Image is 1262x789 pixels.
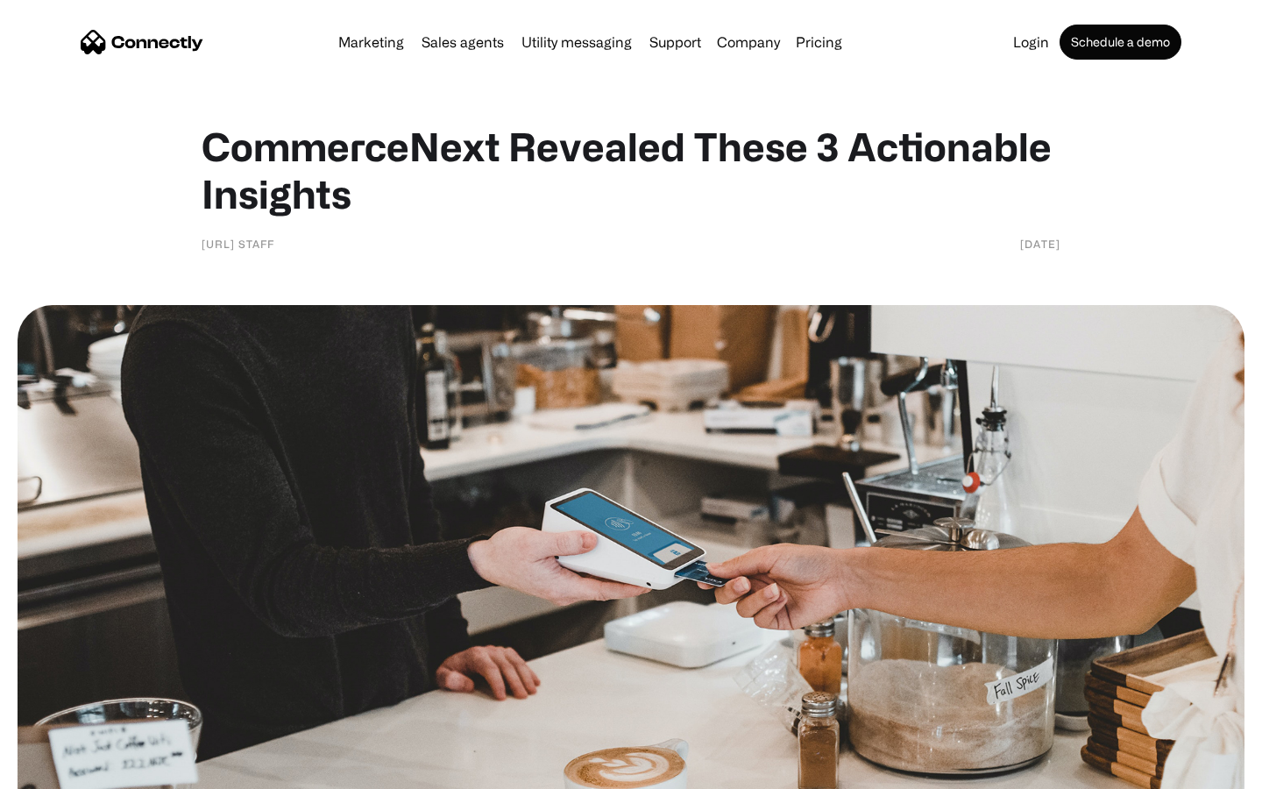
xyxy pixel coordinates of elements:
[642,35,708,49] a: Support
[35,758,105,783] ul: Language list
[789,35,849,49] a: Pricing
[1006,35,1056,49] a: Login
[18,758,105,783] aside: Language selected: English
[202,123,1060,217] h1: CommerceNext Revealed These 3 Actionable Insights
[1020,235,1060,252] div: [DATE]
[717,30,780,54] div: Company
[415,35,511,49] a: Sales agents
[514,35,639,49] a: Utility messaging
[712,30,785,54] div: Company
[1060,25,1181,60] a: Schedule a demo
[331,35,411,49] a: Marketing
[81,29,203,55] a: home
[202,235,274,252] div: [URL] Staff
